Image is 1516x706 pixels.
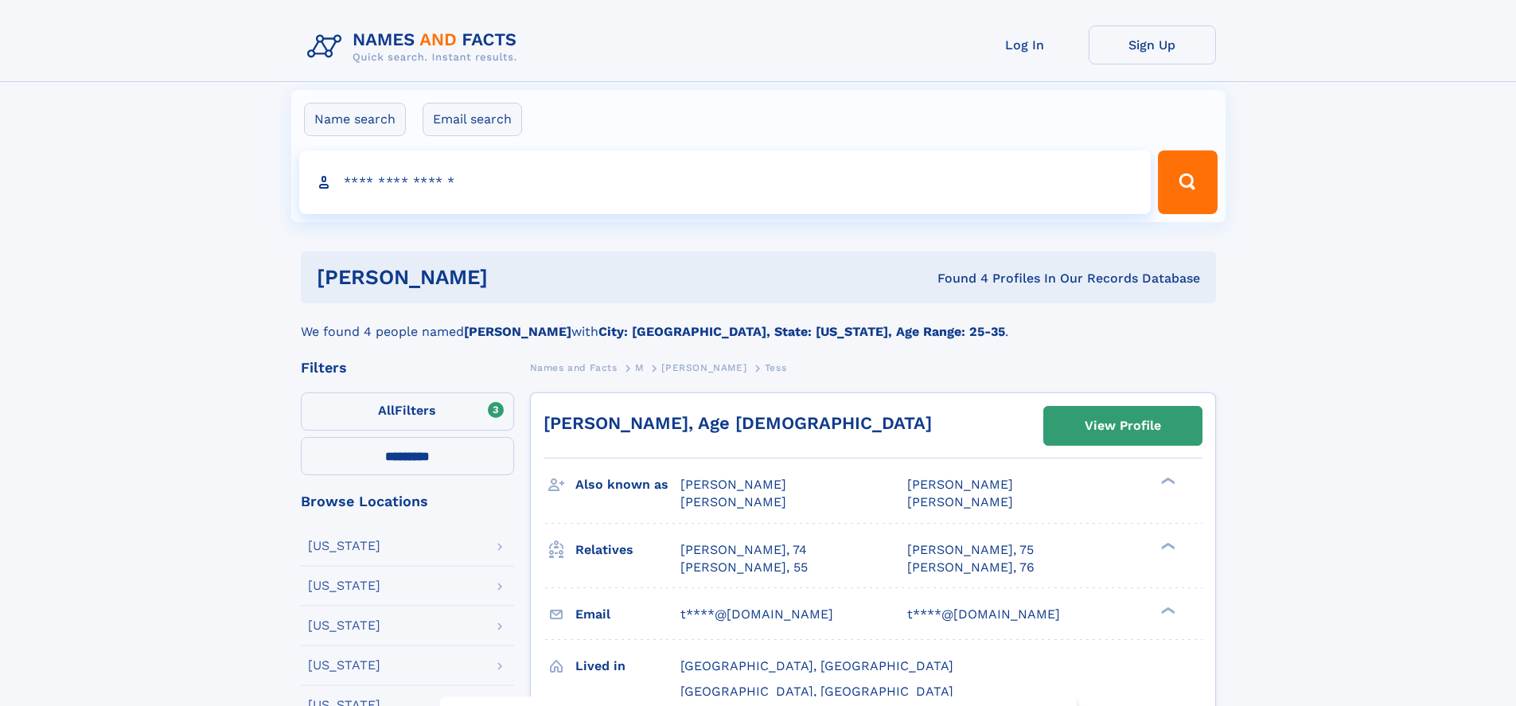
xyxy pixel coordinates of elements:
[317,267,713,287] h1: [PERSON_NAME]
[301,361,514,375] div: Filters
[308,540,380,552] div: [US_STATE]
[598,324,1005,339] b: City: [GEOGRAPHIC_DATA], State: [US_STATE], Age Range: 25-35
[308,619,380,632] div: [US_STATE]
[301,494,514,509] div: Browse Locations
[680,541,807,559] a: [PERSON_NAME], 74
[680,494,786,509] span: [PERSON_NAME]
[1157,605,1176,615] div: ❯
[530,357,618,377] a: Names and Facts
[961,25,1089,64] a: Log In
[308,579,380,592] div: [US_STATE]
[635,362,644,373] span: M
[575,653,680,680] h3: Lived in
[765,362,786,373] span: Tess
[907,477,1013,492] span: [PERSON_NAME]
[680,684,953,699] span: [GEOGRAPHIC_DATA], [GEOGRAPHIC_DATA]
[661,357,746,377] a: [PERSON_NAME]
[1157,476,1176,486] div: ❯
[1044,407,1202,445] a: View Profile
[907,541,1034,559] a: [PERSON_NAME], 75
[680,477,786,492] span: [PERSON_NAME]
[907,494,1013,509] span: [PERSON_NAME]
[712,270,1200,287] div: Found 4 Profiles In Our Records Database
[304,103,406,136] label: Name search
[464,324,571,339] b: [PERSON_NAME]
[308,659,380,672] div: [US_STATE]
[680,559,808,576] a: [PERSON_NAME], 55
[544,413,932,433] a: [PERSON_NAME], Age [DEMOGRAPHIC_DATA]
[1085,408,1161,444] div: View Profile
[1158,150,1217,214] button: Search Button
[680,658,953,673] span: [GEOGRAPHIC_DATA], [GEOGRAPHIC_DATA]
[301,392,514,431] label: Filters
[423,103,522,136] label: Email search
[635,357,644,377] a: M
[1089,25,1216,64] a: Sign Up
[1157,540,1176,551] div: ❯
[575,601,680,628] h3: Email
[575,471,680,498] h3: Also known as
[301,303,1216,341] div: We found 4 people named with .
[575,536,680,564] h3: Relatives
[301,25,530,68] img: Logo Names and Facts
[661,362,746,373] span: [PERSON_NAME]
[907,559,1035,576] a: [PERSON_NAME], 76
[299,150,1152,214] input: search input
[378,403,395,418] span: All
